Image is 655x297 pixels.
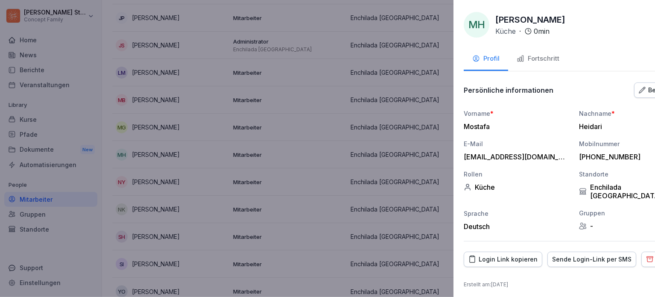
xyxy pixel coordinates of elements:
button: Fortschritt [508,48,568,71]
p: Persönliche informationen [464,86,553,94]
div: Küche [464,183,570,191]
div: Sende Login-Link per SMS [552,255,632,264]
p: [PERSON_NAME] [495,13,565,26]
div: Sprache [464,209,570,218]
p: 0 min [534,26,550,36]
div: · [495,26,550,36]
button: Sende Login-Link per SMS [547,252,636,267]
div: E-Mail [464,139,570,148]
p: Küche [495,26,516,36]
div: Rollen [464,170,570,179]
div: Fortschritt [517,54,559,64]
button: Profil [464,48,508,71]
div: Login Link kopieren [468,255,538,264]
div: Vorname [464,109,570,118]
div: [EMAIL_ADDRESS][DOMAIN_NAME] [464,153,566,161]
div: MH [464,12,489,38]
div: Profil [472,54,500,64]
div: Deutsch [464,222,570,231]
div: Mostafa [464,122,566,131]
button: Login Link kopieren [464,252,542,267]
